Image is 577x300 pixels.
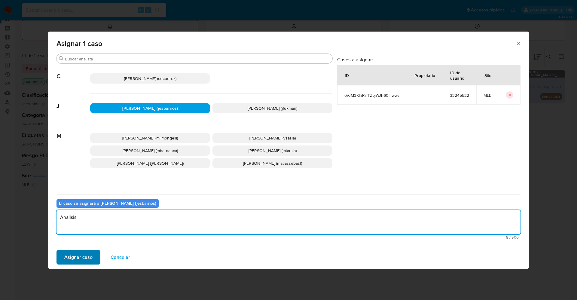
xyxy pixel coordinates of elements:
div: ID de usuario [443,65,476,85]
span: [PERSON_NAME] (cecperez) [124,75,176,81]
span: [PERSON_NAME] (jesbarrios) [122,105,178,111]
input: Buscar analista [65,56,330,62]
div: [PERSON_NAME] ([PERSON_NAME]) [90,158,210,168]
button: icon-button [506,91,513,99]
div: [PERSON_NAME] (cecperez) [90,73,210,84]
span: [PERSON_NAME] (matiassebast) [243,160,302,166]
button: Cerrar ventana [515,41,521,46]
b: El caso se asignará a [PERSON_NAME] (jesbarrios) [59,200,156,206]
button: Asignar caso [56,250,100,265]
span: J [56,93,90,110]
div: Propietario [407,68,442,82]
span: [PERSON_NAME] (vsasia) [249,135,296,141]
span: Cancelar [111,251,130,264]
span: C [56,64,90,80]
div: [PERSON_NAME] (mlimongelli) [90,133,210,143]
span: MLB [484,93,492,98]
div: ID [337,68,356,82]
div: [PERSON_NAME] (mtarsia) [212,145,332,156]
span: Asignar 1 caso [56,40,515,47]
span: oVJM3KIhRrfTZbjWJh60Hwws [344,93,400,98]
div: assign-modal [48,32,529,269]
span: N [56,178,90,194]
h3: Casos a asignar: [337,57,521,63]
span: [PERSON_NAME] (jfukman) [248,105,297,111]
span: [PERSON_NAME] (mtarsia) [249,148,297,154]
span: 33245522 [450,93,469,98]
button: Cancelar [103,250,138,265]
div: [PERSON_NAME] (vsasia) [212,133,332,143]
div: Site [477,68,499,82]
div: [PERSON_NAME] (jesbarrios) [90,103,210,113]
span: Asignar caso [64,251,93,264]
span: [PERSON_NAME] (mlimongelli) [122,135,178,141]
span: [PERSON_NAME] ([PERSON_NAME]) [117,160,184,166]
span: M [56,123,90,139]
div: [PERSON_NAME] (matiassebast) [212,158,332,168]
div: [PERSON_NAME] (jfukman) [212,103,332,113]
textarea: Analisis [56,210,521,234]
div: [PERSON_NAME] (mbardanca) [90,145,210,156]
button: Buscar [59,56,64,61]
span: Máximo 500 caracteres [58,235,519,239]
span: [PERSON_NAME] (mbardanca) [123,148,178,154]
